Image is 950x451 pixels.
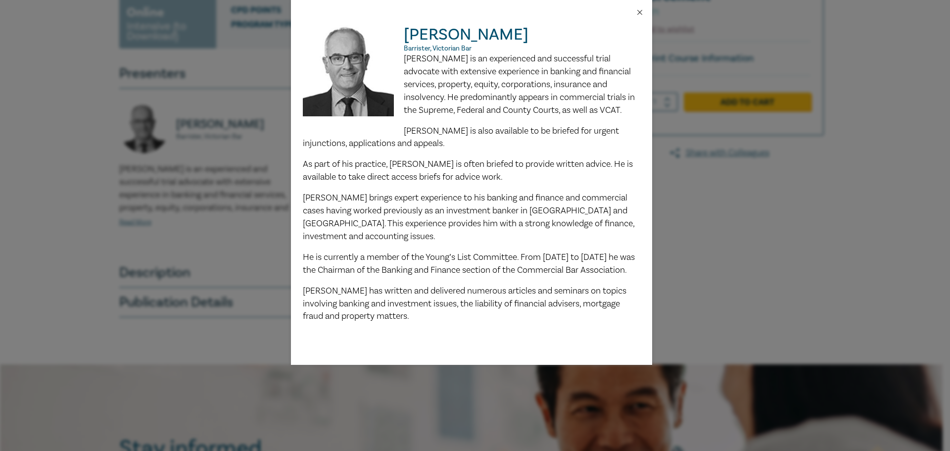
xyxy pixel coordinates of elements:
span: He is currently a member of the Young’s List Committee. From [DATE] to [DATE] he was the Chairman... [303,251,635,276]
span: [PERSON_NAME] has written and delivered numerous articles and seminars on topics involving bankin... [303,285,626,322]
img: Andrew Kirby [303,25,404,126]
span: [PERSON_NAME] is also available to be briefed for urgent injunctions, applications and appeals. [303,125,619,150]
span: Barrister, Victorian Bar [404,44,472,53]
h2: [PERSON_NAME] [303,25,640,52]
span: As part of his practice, [PERSON_NAME] is often briefed to provide written advice. He is availabl... [303,158,633,183]
span: [PERSON_NAME] brings expert experience to his banking and finance and commercial cases having wor... [303,192,634,242]
span: [PERSON_NAME] is an experienced and successful trial advocate with extensive experience in bankin... [404,53,635,116]
button: Close [635,8,644,17]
